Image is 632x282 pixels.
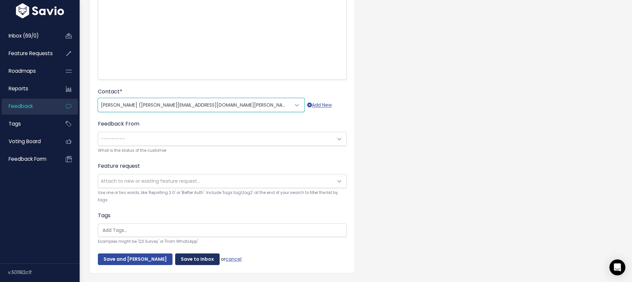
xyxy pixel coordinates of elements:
[2,63,55,79] a: Roadmaps
[2,116,55,132] a: Tags
[98,253,173,265] input: Save and [PERSON_NAME]
[2,151,55,167] a: Feedback form
[98,120,139,128] label: Feedback From
[609,259,625,275] div: Open Intercom Messenger
[98,212,110,220] label: Tags
[8,264,80,281] div: v.501182c1f
[9,138,41,145] span: Voting Board
[307,101,332,109] a: Add New
[9,67,36,74] span: Roadmaps
[98,98,305,112] span: Shalini Chandaran (shalini.c@aspireearlyeducation.vic.edu.au)
[2,81,55,96] a: Reports
[2,99,55,114] a: Feedback
[2,28,55,44] a: Inbox (69/0)
[98,238,347,245] small: Examples might be 'Q3 Survey' or 'From WhatsApp'
[101,136,125,142] span: ---------
[9,32,39,39] span: Inbox (69/0)
[14,3,66,18] img: logo-white.9d6f32f41409.svg
[9,155,46,162] span: Feedback form
[2,134,55,149] a: Voting Board
[9,103,33,110] span: Feedback
[98,98,291,112] span: Shalini Chandaran (shalini.c@aspireearlyeducation.vic.edu.au)
[175,253,220,265] input: Save to Inbox
[101,178,200,184] span: Attach to new or existing feature request...
[101,102,293,108] span: [PERSON_NAME] ([PERSON_NAME][EMAIL_ADDRESS][DOMAIN_NAME][PERSON_NAME])
[9,50,53,57] span: Feature Requests
[226,255,242,262] a: cancel
[9,120,21,127] span: Tags
[98,189,347,204] small: Use one or two words, like 'Reporting 2.0' or 'Better Auth'. Include 'tags:tag1,tag2' at the end ...
[100,227,348,234] input: Add Tags...
[98,88,122,96] label: Contact
[9,85,28,92] span: Reports
[2,46,55,61] a: Feature Requests
[98,147,347,154] small: What is the status of the customer
[98,162,140,170] label: Feature request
